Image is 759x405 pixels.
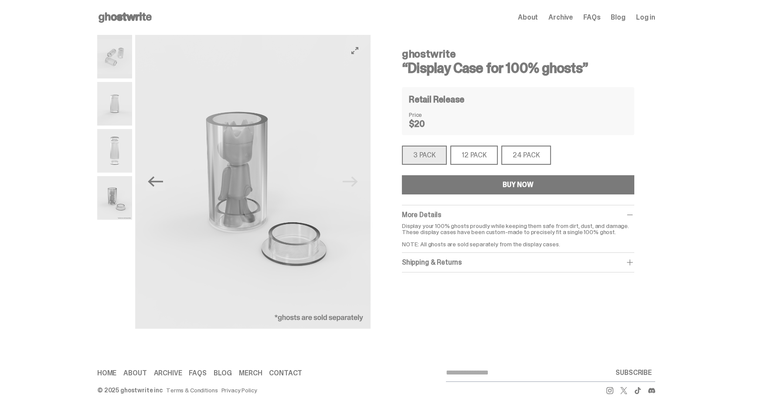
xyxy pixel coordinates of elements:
[136,35,371,329] img: display%20case%20example.png
[402,146,447,165] div: 3 PACK
[269,370,302,377] a: Contact
[611,14,626,21] a: Blog
[402,175,634,194] button: BUY NOW
[221,387,257,393] a: Privacy Policy
[154,370,182,377] a: Archive
[402,49,634,59] h4: ghostwrite
[123,370,146,377] a: About
[612,364,655,381] button: SUBSCRIBE
[503,181,534,188] div: BUY NOW
[97,387,163,393] div: © 2025 ghostwrite inc
[583,14,600,21] a: FAQs
[350,45,360,56] button: View full-screen
[548,14,573,21] a: Archive
[97,82,132,126] img: display%20case%201.png
[97,370,116,377] a: Home
[214,370,232,377] a: Blog
[239,370,262,377] a: Merch
[636,14,655,21] a: Log in
[409,112,453,118] dt: Price
[402,61,634,75] h3: “Display Case for 100% ghosts”
[409,95,464,104] h4: Retail Release
[518,14,538,21] a: About
[402,210,441,219] span: More Details
[409,119,453,128] dd: $20
[97,176,132,220] img: display%20case%20example.png
[146,172,165,191] button: Previous
[189,370,206,377] a: FAQs
[402,223,634,247] p: Display your 100% ghosts proudly while keeping them safe from dirt, dust, and damage. These displ...
[402,258,634,267] div: Shipping & Returns
[166,387,218,393] a: Terms & Conditions
[450,146,498,165] div: 12 PACK
[97,129,132,173] img: display%20case%20open.png
[501,146,551,165] div: 24 PACK
[97,35,132,78] img: display%20cases%203.png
